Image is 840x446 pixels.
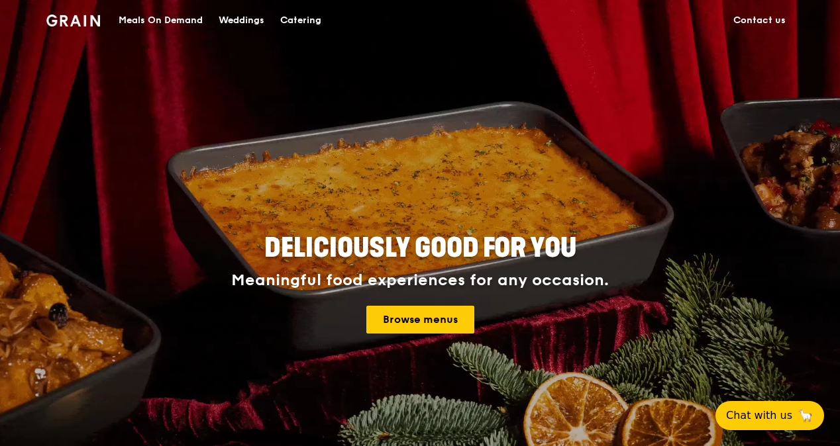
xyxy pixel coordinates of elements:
a: Catering [272,1,329,40]
div: Meals On Demand [119,1,203,40]
div: Catering [280,1,321,40]
div: Meaningful food experiences for any occasion. [182,271,658,290]
span: Chat with us [726,408,792,424]
div: Weddings [219,1,264,40]
a: Weddings [211,1,272,40]
a: Browse menus [366,306,474,334]
img: Grain [46,15,100,26]
span: Deliciously good for you [264,232,576,264]
button: Chat with us🦙 [715,401,824,430]
span: 🦙 [798,408,814,424]
a: Contact us [725,1,794,40]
